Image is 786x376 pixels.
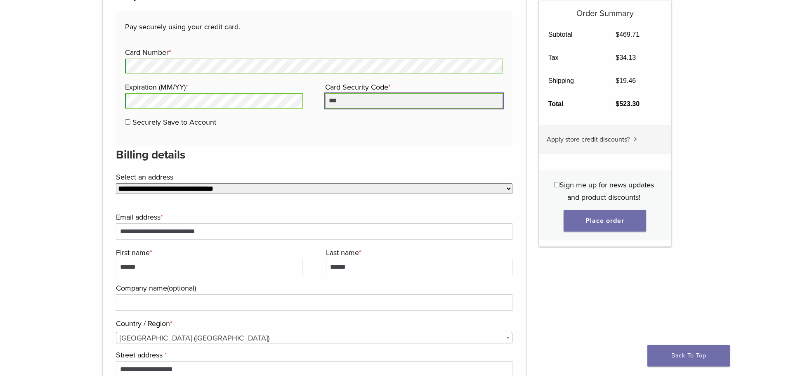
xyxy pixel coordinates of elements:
p: Pay securely using your credit card. [125,21,503,33]
button: Place order [564,210,646,232]
label: Select an address [116,171,511,183]
span: $ [616,31,619,38]
label: Expiration (MM/YY) [125,81,301,93]
h5: Order Summary [539,0,671,19]
span: Sign me up for news updates and product discounts! [559,180,654,202]
label: Securely Save to Account [132,118,216,127]
label: First name [116,246,300,259]
input: Sign me up for news updates and product discounts! [554,182,559,187]
label: Country / Region [116,317,511,330]
span: United States (US) [116,332,512,344]
th: Subtotal [539,23,607,46]
a: Back To Top [647,345,730,367]
span: $ [616,100,619,107]
label: Card Security Code [325,81,501,93]
span: Country / Region [116,332,513,343]
fieldset: Payment Info [125,33,503,136]
img: caret.svg [634,137,637,141]
bdi: 34.13 [616,54,636,61]
th: Tax [539,46,607,69]
bdi: 523.30 [616,100,640,107]
bdi: 19.46 [616,77,636,84]
span: Apply store credit discounts? [547,135,630,144]
label: Street address [116,349,511,361]
label: Last name [326,246,510,259]
span: (optional) [167,284,196,293]
label: Card Number [125,46,501,59]
label: Company name [116,282,511,294]
label: Email address [116,211,511,223]
bdi: 469.71 [616,31,640,38]
h3: Billing details [116,145,513,165]
th: Total [539,92,607,116]
span: $ [616,77,619,84]
th: Shipping [539,69,607,92]
span: $ [616,54,619,61]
